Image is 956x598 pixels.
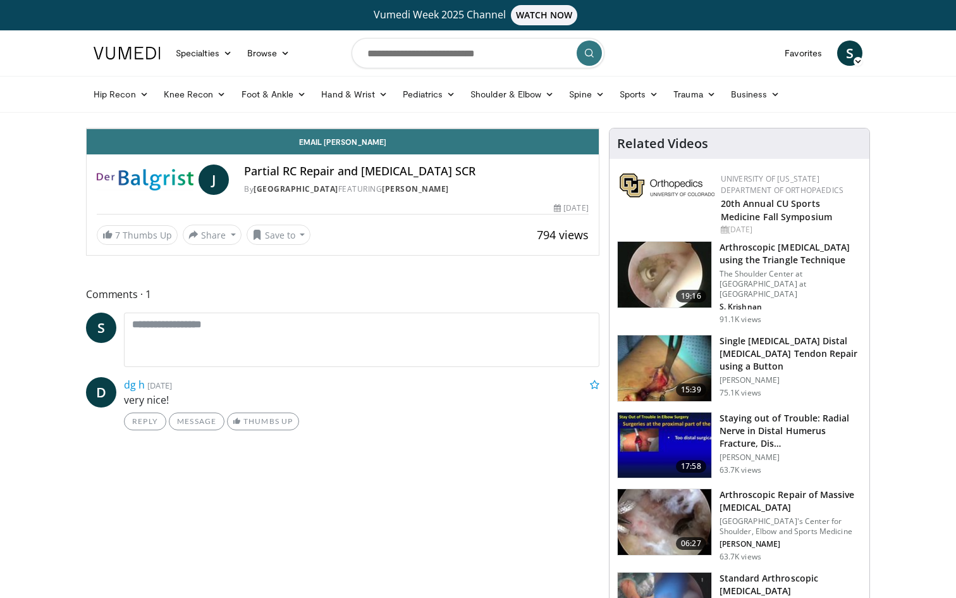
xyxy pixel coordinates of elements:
span: WATCH NOW [511,5,578,25]
h3: Arthroscopic Repair of Massive [MEDICAL_DATA] [720,489,862,514]
h4: Related Videos [617,136,708,151]
input: Search topics, interventions [352,38,604,68]
span: 794 views [537,227,589,242]
p: [GEOGRAPHIC_DATA]'s Center for Shoulder, Elbow and Sports Medicine [720,516,862,537]
a: 06:27 Arthroscopic Repair of Massive [MEDICAL_DATA] [GEOGRAPHIC_DATA]'s Center for Shoulder, Elbo... [617,489,862,562]
a: Shoulder & Elbow [463,82,561,107]
a: Thumbs Up [227,413,298,430]
h3: Staying out of Trouble: Radial Nerve in Distal Humerus Fracture, Dis… [720,412,862,450]
div: By FEATURING [244,184,588,195]
a: 17:58 Staying out of Trouble: Radial Nerve in Distal Humerus Fracture, Dis… [PERSON_NAME] 63.7K v... [617,412,862,479]
a: Business [723,82,788,107]
a: Favorites [777,40,830,66]
button: Save to [247,225,311,245]
p: S. Krishnan [720,302,862,312]
a: Hand & Wrist [314,82,395,107]
p: [PERSON_NAME] [720,375,862,385]
div: [DATE] [721,224,859,235]
span: Comments 1 [86,286,599,302]
span: 15:39 [676,383,706,396]
p: 75.1K views [720,388,761,398]
p: 63.7K views [720,465,761,475]
img: krish_3.png.150x105_q85_crop-smart_upscale.jpg [618,242,711,308]
a: Pediatrics [395,82,463,107]
p: [PERSON_NAME] [720,452,862,463]
p: very nice! [124,392,599,408]
a: S [86,313,116,343]
a: [PERSON_NAME] [382,184,449,194]
p: [PERSON_NAME] [720,539,862,549]
a: S [837,40,862,66]
a: Email [PERSON_NAME] [87,129,599,154]
a: 19:16 Arthroscopic [MEDICAL_DATA] using the Triangle Technique The Shoulder Center at [GEOGRAPHIC... [617,241,862,325]
a: Sports [612,82,666,107]
a: dg h [124,378,145,392]
a: Message [169,413,224,430]
a: Specialties [168,40,240,66]
div: [DATE] [554,202,588,214]
img: king_0_3.png.150x105_q85_crop-smart_upscale.jpg [618,335,711,401]
a: Reply [124,413,166,430]
a: J [199,165,229,195]
p: 63.7K views [720,552,761,562]
h4: Partial RC Repair and [MEDICAL_DATA] SCR [244,165,588,178]
a: Browse [240,40,298,66]
a: Spine [561,82,611,107]
span: 7 [115,229,120,241]
video-js: Video Player [87,128,599,129]
a: Hip Recon [86,82,156,107]
a: University of [US_STATE] Department of Orthopaedics [721,173,843,196]
a: 20th Annual CU Sports Medicine Fall Symposium [721,197,832,223]
h3: Arthroscopic [MEDICAL_DATA] using the Triangle Technique [720,241,862,266]
span: 19:16 [676,290,706,302]
small: [DATE] [147,380,172,391]
a: D [86,377,116,408]
span: 06:27 [676,537,706,550]
h3: Single [MEDICAL_DATA] Distal [MEDICAL_DATA] Tendon Repair using a Button [720,335,862,373]
a: Vumedi Week 2025 ChannelWATCH NOW [95,5,861,25]
img: 281021_0002_1.png.150x105_q85_crop-smart_upscale.jpg [618,489,711,555]
h3: Standard Arthroscopic [MEDICAL_DATA] [720,572,862,597]
a: Trauma [666,82,723,107]
img: 355603a8-37da-49b6-856f-e00d7e9307d3.png.150x105_q85_autocrop_double_scale_upscale_version-0.2.png [620,173,714,197]
img: Q2xRg7exoPLTwO8X4xMDoxOjB1O8AjAz_1.150x105_q85_crop-smart_upscale.jpg [618,413,711,478]
a: 15:39 Single [MEDICAL_DATA] Distal [MEDICAL_DATA] Tendon Repair using a Button [PERSON_NAME] 75.1... [617,335,862,402]
a: [GEOGRAPHIC_DATA] [254,184,338,194]
a: 7 Thumbs Up [97,225,178,245]
a: Knee Recon [156,82,234,107]
p: The Shoulder Center at [GEOGRAPHIC_DATA] at [GEOGRAPHIC_DATA] [720,269,862,299]
button: Share [183,225,242,245]
p: 91.1K views [720,315,761,325]
a: Foot & Ankle [234,82,314,107]
span: 17:58 [676,460,706,473]
img: VuMedi Logo [94,47,161,59]
img: Balgrist University Hospital [97,165,193,195]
